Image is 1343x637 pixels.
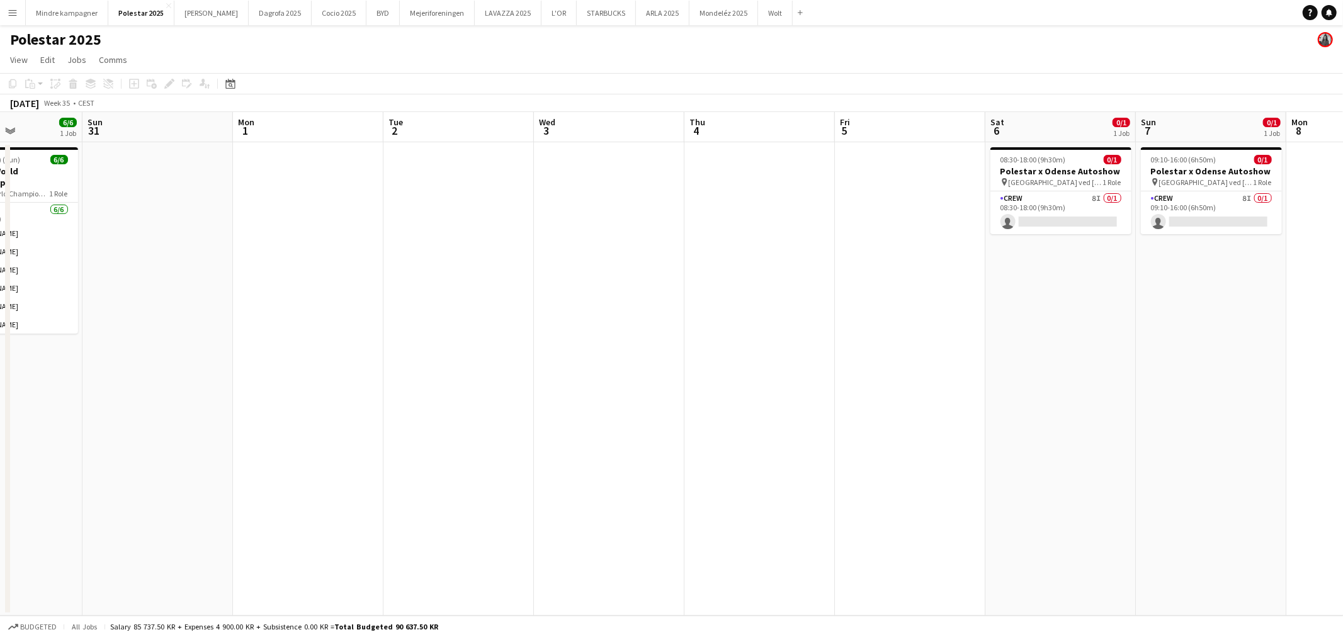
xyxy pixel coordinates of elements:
span: View [10,54,28,65]
a: View [5,52,33,68]
span: Wed [539,116,555,128]
span: Jobs [67,54,86,65]
button: Wolt [758,1,793,25]
h3: Polestar x Odense Autoshow [1141,166,1282,177]
button: Mejeriforeningen [400,1,475,25]
div: CEST [78,98,94,108]
span: Tue [388,116,403,128]
a: Comms [94,52,132,68]
span: Sun [1141,116,1156,128]
span: Sat [990,116,1004,128]
span: 31 [86,123,103,138]
span: Fri [840,116,850,128]
button: ARLA 2025 [636,1,689,25]
span: 08:30-18:00 (9h30m) [1000,155,1066,164]
app-user-avatar: Mia Tidemann [1318,32,1333,47]
app-job-card: 09:10-16:00 (6h50m)0/1Polestar x Odense Autoshow [GEOGRAPHIC_DATA] ved [GEOGRAPHIC_DATA].1 RoleCr... [1141,147,1282,234]
span: 0/1 [1254,155,1272,164]
app-job-card: 08:30-18:00 (9h30m)0/1Polestar x Odense Autoshow [GEOGRAPHIC_DATA] ved [GEOGRAPHIC_DATA].1 RoleCr... [990,147,1131,234]
h3: Polestar x Odense Autoshow [990,166,1131,177]
span: 09:10-16:00 (6h50m) [1151,155,1216,164]
button: Dagrofa 2025 [249,1,312,25]
span: [GEOGRAPHIC_DATA] ved [GEOGRAPHIC_DATA]. [1159,178,1254,187]
div: 1 Job [1113,128,1130,138]
button: LAVAZZA 2025 [475,1,541,25]
button: STARBUCKS [577,1,636,25]
span: 6/6 [59,118,77,127]
span: 6/6 [50,155,68,164]
span: 1 Role [1103,178,1121,187]
span: Mon [1291,116,1308,128]
div: [DATE] [10,97,39,110]
button: BYD [366,1,400,25]
span: 0/1 [1113,118,1130,127]
span: 1 Role [1254,178,1272,187]
span: 6 [989,123,1004,138]
span: 3 [537,123,555,138]
span: 8 [1289,123,1308,138]
button: L'OR [541,1,577,25]
span: Week 35 [42,98,73,108]
span: Total Budgeted 90 637.50 KR [334,622,438,631]
app-card-role: Crew8I0/108:30-18:00 (9h30m) [990,191,1131,234]
span: Edit [40,54,55,65]
div: 1 Job [1264,128,1280,138]
span: 0/1 [1263,118,1281,127]
button: Budgeted [6,620,59,634]
button: Mondeléz 2025 [689,1,758,25]
h1: Polestar 2025 [10,30,101,49]
span: Mon [238,116,254,128]
button: Polestar 2025 [108,1,174,25]
span: Comms [99,54,127,65]
a: Edit [35,52,60,68]
span: Thu [689,116,705,128]
span: Sun [88,116,103,128]
button: Cocio 2025 [312,1,366,25]
button: Mindre kampagner [26,1,108,25]
span: 5 [838,123,850,138]
span: Budgeted [20,623,57,631]
div: Salary 85 737.50 KR + Expenses 4 900.00 KR + Subsistence 0.00 KR = [110,622,438,631]
app-card-role: Crew8I0/109:10-16:00 (6h50m) [1141,191,1282,234]
span: 7 [1139,123,1156,138]
span: 2 [387,123,403,138]
span: 1 Role [50,189,68,198]
span: 0/1 [1104,155,1121,164]
span: All jobs [69,622,99,631]
button: [PERSON_NAME] [174,1,249,25]
span: 4 [688,123,705,138]
span: [GEOGRAPHIC_DATA] ved [GEOGRAPHIC_DATA]. [1009,178,1103,187]
a: Jobs [62,52,91,68]
div: 1 Job [60,128,76,138]
span: 1 [236,123,254,138]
